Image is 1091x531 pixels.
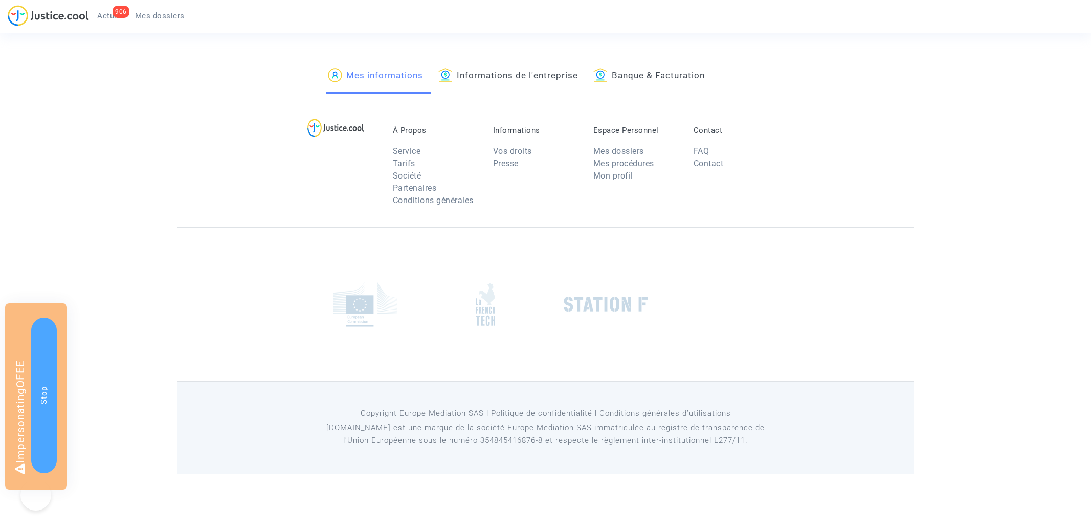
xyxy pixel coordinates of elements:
img: logo-lg.svg [307,119,364,137]
img: europe_commision.png [333,282,397,327]
div: Impersonating [5,303,67,490]
img: french_tech.png [476,283,495,326]
button: Stop [31,318,57,473]
p: Espace Personnel [593,126,678,135]
p: [DOMAIN_NAME] est une marque de la société Europe Mediation SAS immatriculée au registre de tr... [313,422,778,447]
iframe: Help Scout Beacon - Open [20,480,51,511]
a: Mon profil [593,171,633,181]
a: Mes dossiers [593,146,644,156]
p: Contact [694,126,778,135]
a: Informations de l'entreprise [438,59,578,94]
a: Mes procédures [593,159,654,168]
a: Conditions générales [393,195,474,205]
span: Mes dossiers [135,11,185,20]
img: icon-passager.svg [328,68,342,82]
a: FAQ [694,146,709,156]
a: Mes informations [328,59,423,94]
a: Société [393,171,421,181]
img: stationf.png [564,297,648,312]
a: Service [393,146,421,156]
img: icon-banque.svg [438,68,453,82]
a: Tarifs [393,159,415,168]
div: 906 [113,6,129,18]
p: À Propos [393,126,478,135]
a: Contact [694,159,724,168]
a: Partenaires [393,183,437,193]
img: jc-logo.svg [8,5,89,26]
a: Presse [493,159,519,168]
p: Copyright Europe Mediation SAS l Politique de confidentialité l Conditions générales d’utilisa... [313,407,778,420]
a: 906Actus [89,8,127,24]
a: Mes dossiers [127,8,193,24]
span: Actus [97,11,119,20]
p: Informations [493,126,578,135]
span: Stop [39,386,49,404]
a: Banque & Facturation [593,59,705,94]
img: icon-banque.svg [593,68,608,82]
a: Vos droits [493,146,532,156]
